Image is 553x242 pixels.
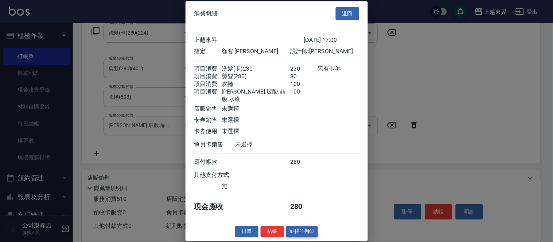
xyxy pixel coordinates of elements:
[290,73,318,80] div: 80
[336,7,359,20] button: 返回
[194,36,304,44] div: 上越東昇
[290,48,359,55] div: 設計師: [PERSON_NAME]
[261,226,284,237] button: 結帳
[222,48,290,55] div: 顧客: [PERSON_NAME]
[304,36,359,44] div: [DATE] 17:00
[222,116,290,124] div: 未選擇
[194,202,235,212] div: 現金應收
[194,171,249,179] div: 其他支付方式
[235,226,258,237] button: 掛單
[194,158,222,166] div: 應付帳款
[318,65,359,73] div: 舊有卡券
[194,73,222,80] div: 項目消費
[222,88,290,103] div: [PERSON_NAME].玻酸.晶膜.水療
[222,65,290,73] div: 洗髮(卡)230
[222,80,290,88] div: 吹捲
[222,73,290,80] div: 剪髮(280)
[194,10,218,17] span: 消費明細
[222,128,290,135] div: 未選擇
[194,48,222,55] div: 指定
[290,80,318,88] div: 100
[290,65,318,73] div: 230
[235,141,304,148] div: 未選擇
[290,202,318,212] div: 280
[290,88,318,103] div: 100
[290,158,318,166] div: 280
[194,116,222,124] div: 卡券銷售
[194,128,222,135] div: 卡券使用
[222,183,290,190] div: 無
[286,226,318,237] button: 結帳並列印
[194,141,235,148] div: 會員卡銷售
[194,80,222,88] div: 項目消費
[222,105,290,113] div: 未選擇
[194,105,222,113] div: 店販銷售
[194,88,222,103] div: 項目消費
[194,65,222,73] div: 項目消費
